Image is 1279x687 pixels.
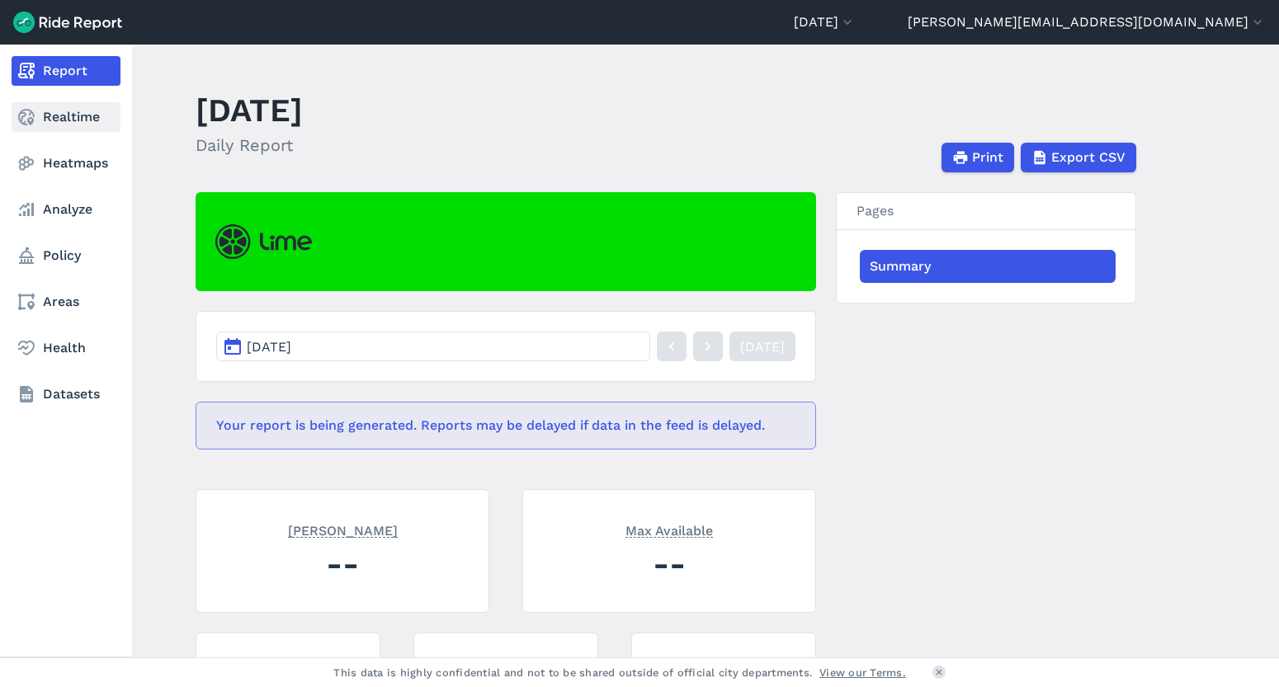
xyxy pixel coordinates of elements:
[479,655,533,671] span: Start Trips
[625,521,713,538] span: Max Available
[860,250,1116,283] a: Summary
[12,56,120,86] a: Report
[215,224,312,259] img: Lime
[12,195,120,224] a: Analyze
[908,12,1266,32] button: [PERSON_NAME][EMAIL_ADDRESS][DOMAIN_NAME]
[12,379,120,409] a: Datasets
[729,332,795,361] a: [DATE]
[942,143,1014,172] button: Print
[819,665,906,680] a: View our Terms.
[794,12,856,32] button: [DATE]
[972,148,1003,167] span: Print
[12,333,120,363] a: Health
[12,241,120,271] a: Policy
[1051,148,1126,167] span: Export CSV
[12,148,120,178] a: Heatmaps
[1021,143,1136,172] button: Export CSV
[837,193,1135,230] h3: Pages
[288,521,398,538] span: [PERSON_NAME]
[216,541,469,586] div: --
[196,87,303,133] h1: [DATE]
[247,655,330,671] span: Max Unavailable
[543,541,795,586] div: --
[12,102,120,132] a: Realtime
[13,12,122,33] img: Ride Report
[196,133,303,158] h2: Daily Report
[216,332,650,361] button: [DATE]
[682,655,767,671] span: Trips Per Vehicle
[196,402,816,449] div: Your report is being generated. Reports may be delayed if data in the feed is delayed.
[12,287,120,317] a: Areas
[247,339,291,355] span: [DATE]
